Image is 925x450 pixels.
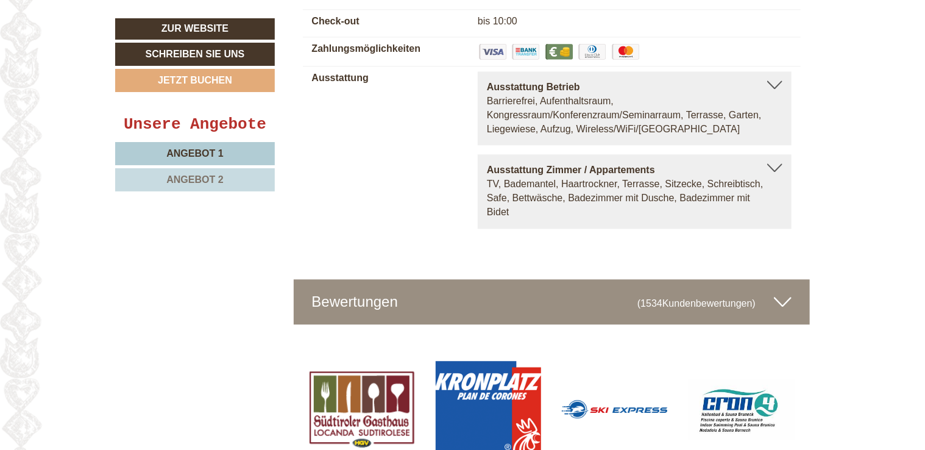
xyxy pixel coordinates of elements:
div: Guten Tag, wie können wir Ihnen helfen? [9,32,201,70]
button: Senden [400,320,479,343]
small: (1534 ) [637,298,756,309]
b: Ausstattung Betrieb [487,82,580,92]
div: Bewertungen [294,279,810,324]
div: Donnerstag [198,9,281,30]
small: 08:50 [18,59,195,67]
span: Angebot 1 [166,148,223,159]
span: Angebot 2 [166,174,223,185]
label: Ausstattung [312,71,369,85]
a: Schreiben Sie uns [115,43,275,66]
label: Check-out [312,15,360,29]
img: Barzahlung [544,42,575,61]
span: Kundenbewertungen [662,298,753,309]
img: Visa [478,42,508,61]
img: Diners Club [577,42,608,61]
label: Zahlungsmöglichkeiten [312,42,421,56]
div: Unsere Angebote [115,113,275,136]
div: TV, Bademantel, Haartrockner, Terrasse, Sitzecke, Schreibtisch, Safe, Bettwäsche, Badezimmer mit ... [487,177,782,220]
a: Zur Website [115,18,275,40]
div: Barrierefrei, Aufenthaltsraum, Kongressraum/Konferenzraum/Seminarraum, Terrasse, Garten, Liegewie... [487,95,782,137]
div: bis 10:00 [469,15,801,29]
b: Ausstattung Zimmer / Appartements [487,165,655,175]
div: Hotel Gasthof Jochele [18,35,195,45]
img: Maestro [611,42,641,61]
a: Jetzt buchen [115,69,275,92]
img: Banküberweisung [511,42,541,61]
